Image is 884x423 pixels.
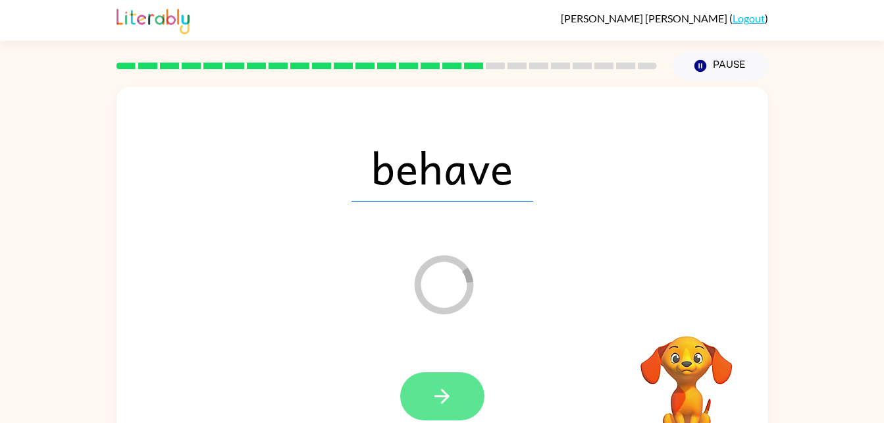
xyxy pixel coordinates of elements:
button: Pause [673,51,768,81]
img: Literably [117,5,190,34]
span: [PERSON_NAME] [PERSON_NAME] [561,12,729,24]
div: ( ) [561,12,768,24]
a: Logout [733,12,765,24]
span: behave [351,133,533,202]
